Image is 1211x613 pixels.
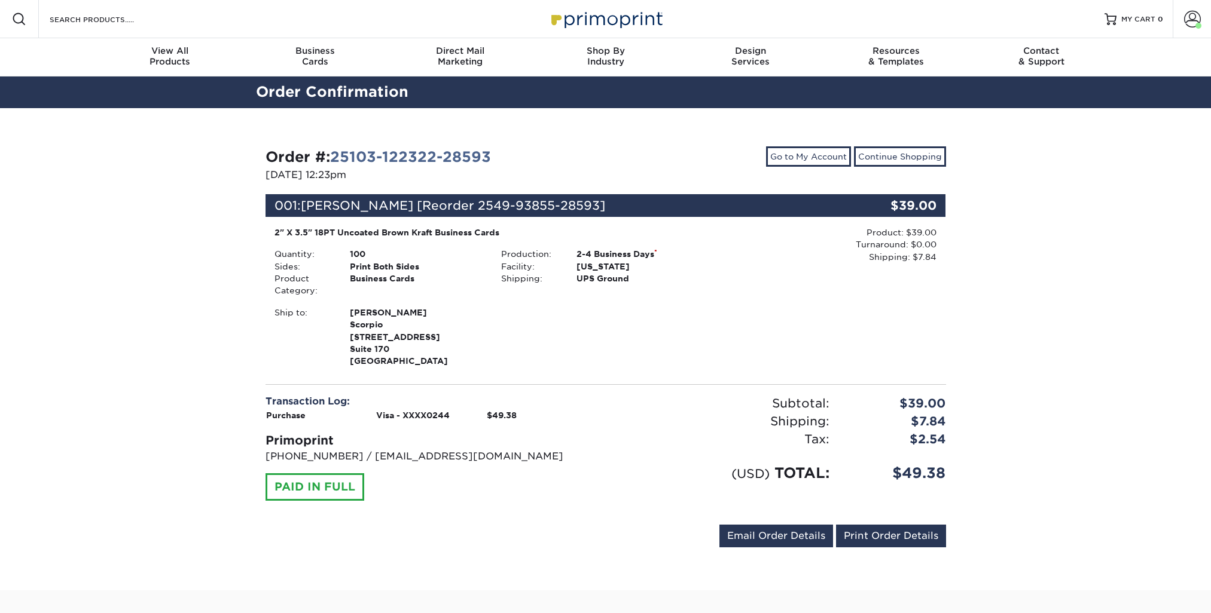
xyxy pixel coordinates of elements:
h2: Order Confirmation [247,81,965,103]
span: [PERSON_NAME] [Reorder 2549-93855-28593] [301,198,605,213]
div: & Templates [823,45,969,67]
div: Subtotal: [606,394,838,412]
strong: Purchase [266,410,306,420]
div: Services [678,45,823,67]
a: DesignServices [678,38,823,76]
div: Print Both Sides [341,260,492,272]
span: Contact [969,45,1114,56]
div: Cards [242,45,388,67]
span: Scorpio [350,318,483,330]
div: $49.38 [838,462,955,484]
p: [DATE] 12:23pm [266,168,597,182]
span: Design [678,45,823,56]
div: Business Cards [341,272,492,297]
a: Continue Shopping [854,146,946,167]
div: $2.54 [838,430,955,448]
div: Quantity: [266,248,341,260]
div: Ship to: [266,306,341,367]
small: (USD) [731,466,770,481]
div: Shipping: [492,272,568,284]
div: 2" X 3.5" 18PT Uncoated Brown Kraft Business Cards [274,226,710,238]
div: Product: $39.00 Turnaround: $0.00 Shipping: $7.84 [719,226,937,263]
div: Shipping: [606,412,838,430]
a: 25103-122322-28593 [330,148,491,165]
a: Shop ByIndustry [533,38,678,76]
div: Transaction Log: [266,394,597,409]
span: MY CART [1121,14,1155,24]
div: Production: [492,248,568,260]
a: Contact& Support [969,38,1114,76]
div: 100 [341,248,492,260]
strong: Visa - XXXX0244 [376,410,450,420]
strong: Order #: [266,148,491,165]
a: View AllProducts [97,38,243,76]
span: View All [97,45,243,56]
div: Facility: [492,260,568,272]
div: $39.00 [832,194,946,217]
img: Primoprint [546,6,666,32]
div: Products [97,45,243,67]
div: Product Category: [266,272,341,297]
span: Shop By [533,45,678,56]
div: PAID IN FULL [266,473,364,501]
input: SEARCH PRODUCTS..... [48,12,165,26]
div: Industry [533,45,678,67]
a: BusinessCards [242,38,388,76]
div: Sides: [266,260,341,272]
div: Tax: [606,430,838,448]
span: Direct Mail [388,45,533,56]
span: Resources [823,45,969,56]
div: 2-4 Business Days [568,248,719,260]
span: [PERSON_NAME] [350,306,483,318]
span: TOTAL: [774,464,829,482]
div: Marketing [388,45,533,67]
span: [STREET_ADDRESS] [350,331,483,343]
a: Resources& Templates [823,38,969,76]
strong: [GEOGRAPHIC_DATA] [350,306,483,366]
span: Business [242,45,388,56]
div: $7.84 [838,412,955,430]
p: [PHONE_NUMBER] / [EMAIL_ADDRESS][DOMAIN_NAME] [266,449,597,464]
a: Email Order Details [719,525,833,547]
a: Direct MailMarketing [388,38,533,76]
div: $39.00 [838,394,955,412]
a: Print Order Details [836,525,946,547]
div: 001: [266,194,832,217]
div: [US_STATE] [568,260,719,272]
div: & Support [969,45,1114,67]
strong: $49.38 [487,410,517,420]
div: UPS Ground [568,272,719,284]
span: Suite 170 [350,343,483,355]
a: Go to My Account [766,146,851,167]
span: 0 [1158,15,1163,23]
div: Primoprint [266,431,597,449]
